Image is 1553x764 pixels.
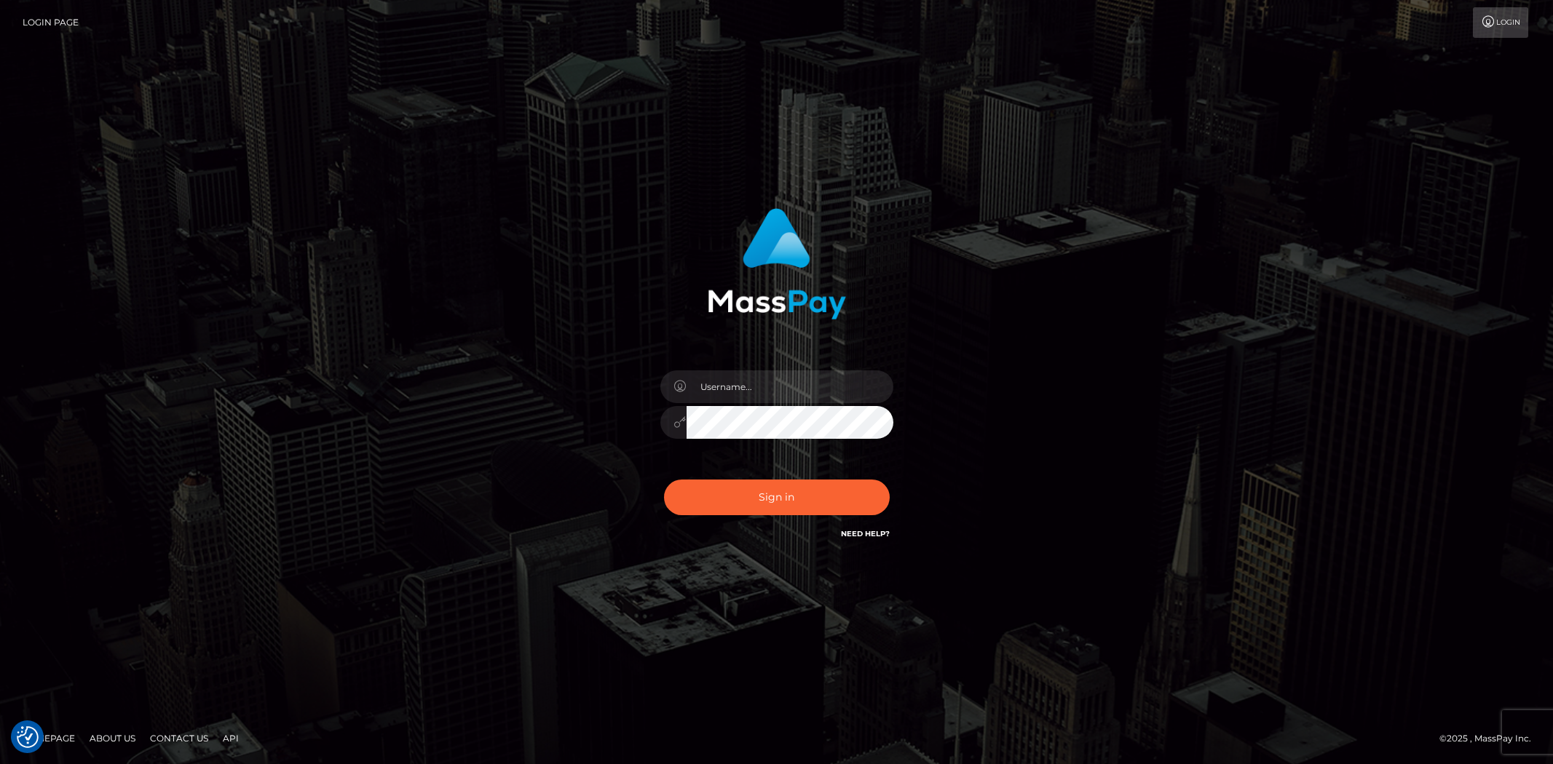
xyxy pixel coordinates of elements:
[17,726,39,748] img: Revisit consent button
[708,208,846,319] img: MassPay Login
[687,370,893,403] input: Username...
[16,727,81,749] a: Homepage
[1473,7,1528,38] a: Login
[841,529,890,538] a: Need Help?
[17,726,39,748] button: Consent Preferences
[144,727,214,749] a: Contact Us
[217,727,245,749] a: API
[1439,731,1542,747] div: © 2025 , MassPay Inc.
[84,727,141,749] a: About Us
[23,7,79,38] a: Login Page
[664,480,890,515] button: Sign in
